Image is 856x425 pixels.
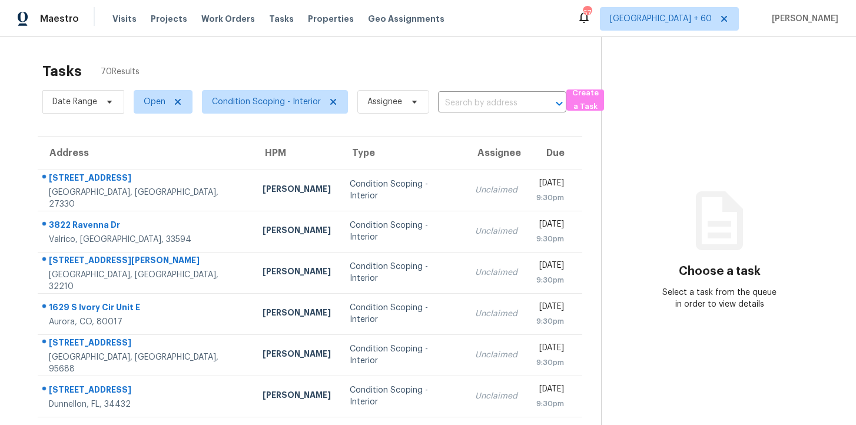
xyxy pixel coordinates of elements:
span: [PERSON_NAME] [767,13,838,25]
div: 674 [583,7,591,19]
div: [PERSON_NAME] [263,307,331,321]
div: [PERSON_NAME] [263,224,331,239]
div: [DATE] [536,177,564,192]
div: Unclaimed [475,184,517,196]
div: Condition Scoping - Interior [350,220,456,243]
span: Tasks [269,15,294,23]
button: Open [551,95,568,112]
span: Date Range [52,96,97,108]
div: Condition Scoping - Interior [350,302,456,326]
th: Due [527,137,582,170]
div: 9:30pm [536,357,564,368]
div: 9:30pm [536,398,564,410]
div: 9:30pm [536,233,564,245]
div: 9:30pm [536,316,564,327]
div: Condition Scoping - Interior [350,343,456,367]
div: Dunnellon, FL, 34432 [49,399,244,410]
div: Condition Scoping - Interior [350,178,456,202]
div: [STREET_ADDRESS] [49,384,244,399]
div: [PERSON_NAME] [263,265,331,280]
button: Create a Task [566,89,604,111]
span: Visits [112,13,137,25]
div: [STREET_ADDRESS] [49,172,244,187]
div: [PERSON_NAME] [263,348,331,363]
div: [STREET_ADDRESS][PERSON_NAME] [49,254,244,269]
th: Type [340,137,466,170]
div: 9:30pm [536,192,564,204]
h3: Choose a task [679,265,761,277]
div: [PERSON_NAME] [263,183,331,198]
span: Open [144,96,165,108]
span: Maestro [40,13,79,25]
span: Work Orders [201,13,255,25]
span: [GEOGRAPHIC_DATA] + 60 [610,13,712,25]
span: Assignee [367,96,402,108]
span: Properties [308,13,354,25]
div: Condition Scoping - Interior [350,384,456,408]
th: HPM [253,137,340,170]
h2: Tasks [42,65,82,77]
div: Unclaimed [475,308,517,320]
div: 9:30pm [536,274,564,286]
div: [DATE] [536,218,564,233]
div: Select a task from the queue in order to view details [661,287,778,310]
div: [PERSON_NAME] [263,389,331,404]
div: [STREET_ADDRESS] [49,337,244,351]
span: Geo Assignments [368,13,444,25]
div: 1629 S Ivory Cir Unit E [49,301,244,316]
div: Aurora, CO, 80017 [49,316,244,328]
span: 70 Results [101,66,140,78]
div: Unclaimed [475,225,517,237]
div: Valrico, [GEOGRAPHIC_DATA], 33594 [49,234,244,245]
span: Projects [151,13,187,25]
div: [DATE] [536,383,564,398]
div: Condition Scoping - Interior [350,261,456,284]
div: [GEOGRAPHIC_DATA], [GEOGRAPHIC_DATA], 32210 [49,269,244,293]
th: Address [38,137,253,170]
span: Condition Scoping - Interior [212,96,321,108]
div: [DATE] [536,301,564,316]
div: 3822 Ravenna Dr [49,219,244,234]
div: Unclaimed [475,390,517,402]
div: [GEOGRAPHIC_DATA], [GEOGRAPHIC_DATA], 95688 [49,351,244,375]
div: [GEOGRAPHIC_DATA], [GEOGRAPHIC_DATA], 27330 [49,187,244,210]
div: [DATE] [536,342,564,357]
div: Unclaimed [475,267,517,278]
span: Create a Task [572,87,598,114]
div: [DATE] [536,260,564,274]
input: Search by address [438,94,533,112]
th: Assignee [466,137,527,170]
div: Unclaimed [475,349,517,361]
